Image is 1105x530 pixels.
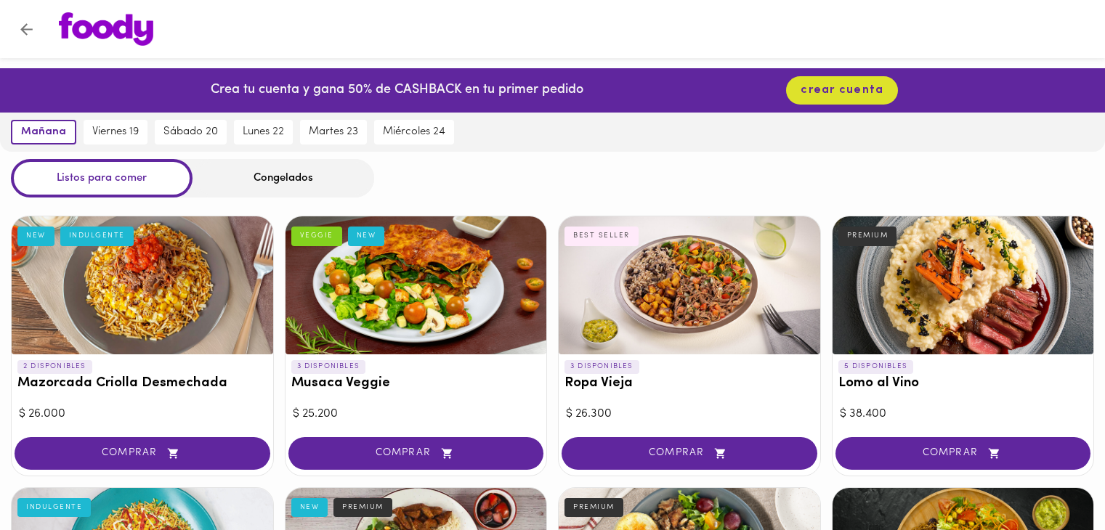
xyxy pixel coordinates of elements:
button: viernes 19 [84,120,147,144]
div: $ 25.200 [293,406,540,423]
span: COMPRAR [854,447,1073,460]
img: logo.png [59,12,153,46]
div: PREMIUM [333,498,392,517]
div: NEW [17,227,54,245]
h3: Mazorcada Criolla Desmechada [17,376,267,391]
div: Musaca Veggie [286,216,547,354]
div: $ 26.000 [19,406,266,423]
button: Volver [9,12,44,47]
span: lunes 22 [243,126,284,139]
button: COMPRAR [562,437,817,470]
span: mañana [21,126,66,139]
button: sábado 20 [155,120,227,144]
span: crear cuenta [801,83,883,97]
div: PREMIUM [838,227,897,245]
h3: Ropa Vieja [564,376,814,391]
button: COMPRAR [15,437,270,470]
button: COMPRAR [288,437,544,470]
button: lunes 22 [234,120,293,144]
div: Lomo al Vino [833,216,1094,354]
p: 3 DISPONIBLES [291,360,366,373]
span: martes 23 [309,126,358,139]
h3: Musaca Veggie [291,376,541,391]
button: COMPRAR [835,437,1091,470]
div: Listos para comer [11,159,193,197]
h3: Lomo al Vino [838,376,1088,391]
div: PREMIUM [564,498,623,517]
div: INDULGENTE [60,227,134,245]
button: miércoles 24 [374,120,454,144]
p: Crea tu cuenta y gana 50% de CASHBACK en tu primer pedido [211,81,583,100]
div: Mazorcada Criolla Desmechada [12,216,273,354]
span: viernes 19 [92,126,139,139]
span: sábado 20 [163,126,218,139]
div: $ 26.300 [566,406,813,423]
div: Ropa Vieja [559,216,820,354]
button: crear cuenta [786,76,898,105]
button: mañana [11,120,76,144]
p: 3 DISPONIBLES [564,360,639,373]
p: 2 DISPONIBLES [17,360,92,373]
div: VEGGIE [291,227,342,245]
span: miércoles 24 [383,126,445,139]
div: INDULGENTE [17,498,91,517]
div: BEST SELLER [564,227,639,245]
div: NEW [291,498,328,517]
div: NEW [348,227,385,245]
span: COMPRAR [33,447,252,460]
p: 5 DISPONIBLES [838,360,914,373]
div: Congelados [193,159,374,197]
span: COMPRAR [307,447,526,460]
div: $ 38.400 [840,406,1087,423]
button: martes 23 [300,120,367,144]
span: COMPRAR [580,447,799,460]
